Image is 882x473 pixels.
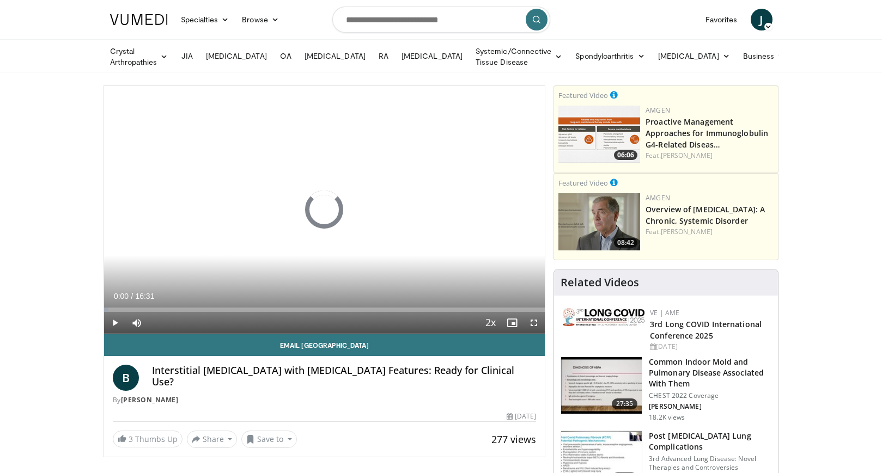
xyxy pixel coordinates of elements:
[646,193,670,202] a: Amgen
[129,434,133,444] span: 3
[614,150,637,160] span: 06:06
[646,116,768,150] a: Proactive Management Approaches for Immunoglobulin G4-Related Diseas…
[649,431,771,452] h3: Post [MEDICAL_DATA] Lung Complications
[104,86,545,334] video-js: Video Player
[372,45,395,67] a: RA
[104,46,175,67] a: Crystal Arthropathies
[113,395,537,405] div: By
[646,106,670,115] a: Amgen
[126,312,148,334] button: Mute
[241,431,297,448] button: Save to
[152,365,537,388] h4: Interstitial [MEDICAL_DATA] with [MEDICAL_DATA] Features: Ready for Clinical Use?
[649,402,771,411] p: [PERSON_NAME]
[104,308,545,312] div: Progress Bar
[558,106,640,163] a: 06:06
[523,312,545,334] button: Fullscreen
[110,14,168,25] img: VuMedi Logo
[558,193,640,250] a: 08:42
[699,9,744,30] a: Favorites
[737,45,792,67] a: Business
[199,45,273,67] a: [MEDICAL_DATA]
[187,431,238,448] button: Share
[561,357,771,422] a: 27:35 Common Indoor Mold and Pulmonary Disease Associated With Them CHEST 2022 Coverage [PERSON_N...
[273,45,298,67] a: OA
[104,334,545,356] a: Email [GEOGRAPHIC_DATA]
[558,106,640,163] img: b07e8bac-fd62-4609-bac4-e65b7a485b7c.png.150x105_q85_crop-smart_upscale.png
[614,238,637,248] span: 08:42
[646,227,774,237] div: Feat.
[174,9,236,30] a: Specialties
[175,45,199,67] a: JIA
[395,45,469,67] a: [MEDICAL_DATA]
[507,411,536,421] div: [DATE]
[104,312,126,334] button: Play
[661,227,713,236] a: [PERSON_NAME]
[652,45,737,67] a: [MEDICAL_DATA]
[650,308,679,317] a: VE | AME
[558,193,640,250] img: 40cb7efb-a405-4d0b-b01f-0267f6ac2b93.png.150x105_q85_crop-smart_upscale.png
[113,365,139,391] a: B
[113,431,183,447] a: 3 Thumbs Up
[332,7,550,33] input: Search topics, interventions
[646,151,774,161] div: Feat.
[479,312,501,334] button: Playback Rate
[558,178,608,188] small: Featured Video
[501,312,523,334] button: Enable picture-in-picture mode
[491,433,536,446] span: 277 views
[751,9,772,30] a: J
[235,9,285,30] a: Browse
[650,319,762,341] a: 3rd Long COVID International Conference 2025
[561,276,639,289] h4: Related Videos
[561,357,642,414] img: 7e353de0-d5d2-4f37-a0ac-0ef5f1a491ce.150x105_q85_crop-smart_upscale.jpg
[649,391,771,400] p: CHEST 2022 Coverage
[131,292,133,300] span: /
[114,292,129,300] span: 0:00
[650,342,769,352] div: [DATE]
[646,204,765,226] a: Overview of [MEDICAL_DATA]: A Chronic, Systemic Disorder
[298,45,372,67] a: [MEDICAL_DATA]
[558,90,608,100] small: Featured Video
[649,357,771,389] h3: Common Indoor Mold and Pulmonary Disease Associated With Them
[469,46,569,67] a: Systemic/Connective Tissue Disease
[121,395,179,404] a: [PERSON_NAME]
[569,45,651,67] a: Spondyloarthritis
[661,151,713,160] a: [PERSON_NAME]
[135,292,154,300] span: 16:31
[649,413,685,422] p: 18.2K views
[612,398,638,409] span: 27:35
[563,308,644,326] img: a2792a71-925c-4fc2-b8ef-8d1b21aec2f7.png.150x105_q85_autocrop_double_scale_upscale_version-0.2.jpg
